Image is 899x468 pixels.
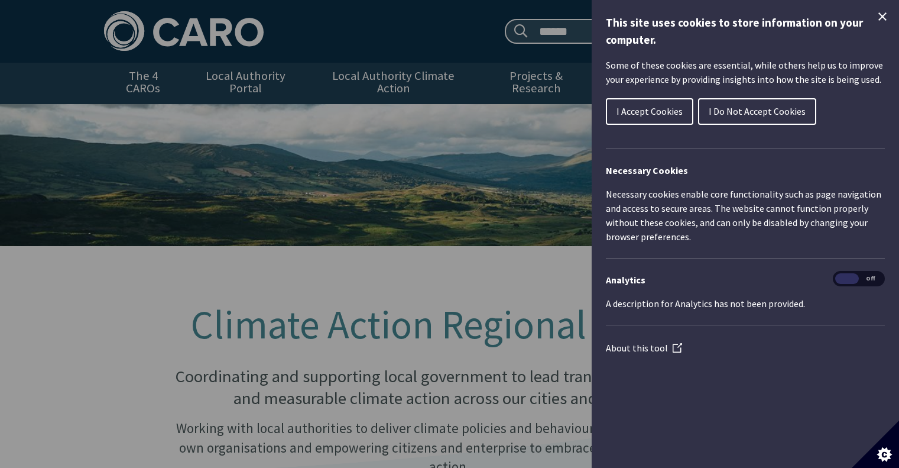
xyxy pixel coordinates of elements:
h3: Analytics [606,273,885,287]
span: Off [859,273,882,285]
button: Close Cookie Control [875,9,890,24]
h1: This site uses cookies to store information on your computer. [606,14,885,49]
p: A description for Analytics has not been provided. [606,296,885,311]
span: On [835,273,859,285]
p: Some of these cookies are essential, while others help us to improve your experience by providing... [606,58,885,86]
a: About this tool [606,342,682,354]
p: Necessary cookies enable core functionality such as page navigation and access to secure areas. T... [606,187,885,244]
button: I Do Not Accept Cookies [698,98,816,125]
h2: Necessary Cookies [606,163,885,177]
span: I Accept Cookies [616,105,683,117]
span: I Do Not Accept Cookies [709,105,806,117]
button: Set cookie preferences [852,421,899,468]
button: I Accept Cookies [606,98,693,125]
